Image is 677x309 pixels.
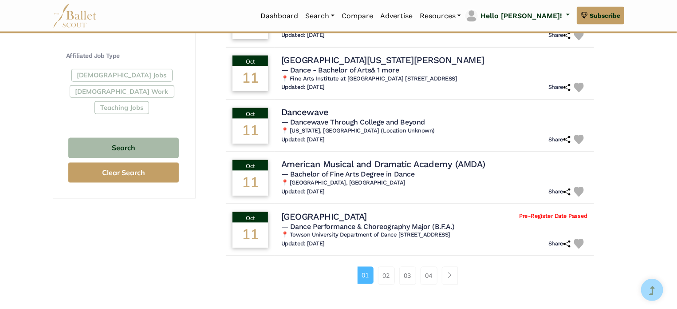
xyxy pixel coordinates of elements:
[232,160,268,171] div: Oct
[338,7,377,25] a: Compare
[281,188,325,196] h6: Updated: [DATE]
[581,11,588,20] img: gem.svg
[548,136,571,144] h6: Share
[377,7,416,25] a: Advertise
[371,66,399,74] a: & 1 more
[480,10,562,22] p: Hello [PERSON_NAME]!
[281,106,329,118] h4: Dancewave
[281,54,484,66] h4: [GEOGRAPHIC_DATA][US_STATE][PERSON_NAME]
[232,56,268,66] div: Oct
[232,119,268,144] div: 11
[281,32,325,39] h6: Updated: [DATE]
[66,52,181,60] h4: Affiliated Job Type
[465,10,478,22] img: profile picture
[548,240,571,248] h6: Share
[421,267,437,285] a: 04
[257,7,302,25] a: Dashboard
[281,66,399,74] span: — Dance - Bachelor of Arts
[281,127,587,135] h6: 📍 [US_STATE], [GEOGRAPHIC_DATA] (Location Unknown)
[281,158,485,170] h4: American Musical and Dramatic Academy (AMDA)
[399,267,416,285] a: 03
[519,213,587,220] span: Pre-Register Date Passed
[281,84,325,91] h6: Updated: [DATE]
[68,163,179,183] button: Clear Search
[302,7,338,25] a: Search
[548,84,571,91] h6: Share
[281,179,587,187] h6: 📍 [GEOGRAPHIC_DATA], [GEOGRAPHIC_DATA]
[281,211,367,222] h4: [GEOGRAPHIC_DATA]
[464,9,570,23] a: profile picture Hello [PERSON_NAME]!
[590,11,620,20] span: Subscribe
[232,212,268,223] div: Oct
[281,118,425,126] span: — Dancewave Through College and Beyond
[358,267,463,285] nav: Page navigation example
[281,136,325,144] h6: Updated: [DATE]
[232,108,268,119] div: Oct
[281,75,587,83] h6: 📍 Fine Arts Institute at [GEOGRAPHIC_DATA] [STREET_ADDRESS]
[232,171,268,196] div: 11
[68,138,179,159] button: Search
[232,223,268,248] div: 11
[232,66,268,91] div: 11
[548,32,571,39] h6: Share
[548,188,571,196] h6: Share
[281,240,325,248] h6: Updated: [DATE]
[281,222,454,231] span: — Dance Performance & Choreography Major (B.F.A.)
[281,231,587,239] h6: 📍 Towson University Department of Dance [STREET_ADDRESS]
[378,267,395,285] a: 02
[358,267,374,284] a: 01
[281,170,414,178] span: — Bachelor of Fine Arts Degree in Dance
[416,7,464,25] a: Resources
[577,7,624,24] a: Subscribe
